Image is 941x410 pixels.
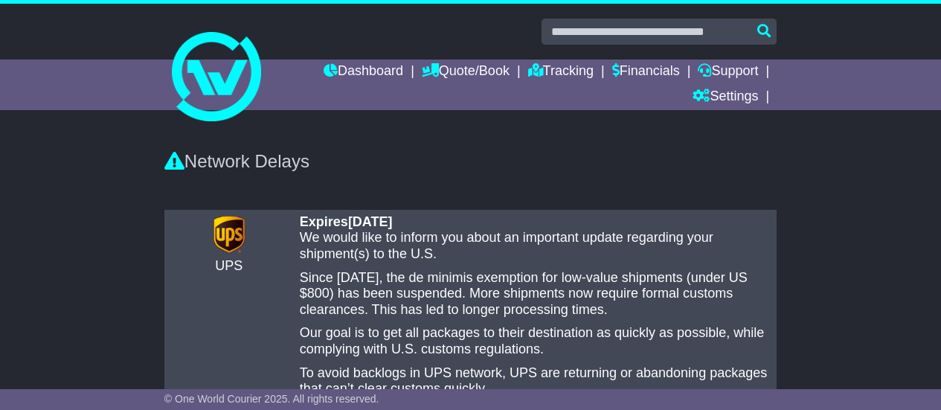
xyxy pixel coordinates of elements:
[164,151,777,173] div: Network Delays
[300,365,768,397] p: To avoid backlogs in UPS network, UPS are returning or abandoning packages that can’t clear custo...
[300,214,768,231] div: Expires
[324,60,403,85] a: Dashboard
[348,214,393,229] span: [DATE]
[300,270,768,318] p: Since [DATE], the de minimis exemption for low-value shipments (under US $800) has been suspended...
[698,60,758,85] a: Support
[300,325,768,357] p: Our goal is to get all packages to their destination as quickly as possible, while complying with...
[693,85,758,110] a: Settings
[209,214,249,254] img: CarrierLogo
[173,258,285,275] div: UPS
[300,230,768,262] p: We would like to inform you about an important update regarding your shipment(s) to the U.S.
[164,393,379,405] span: © One World Courier 2025. All rights reserved.
[528,60,594,85] a: Tracking
[612,60,680,85] a: Financials
[422,60,510,85] a: Quote/Book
